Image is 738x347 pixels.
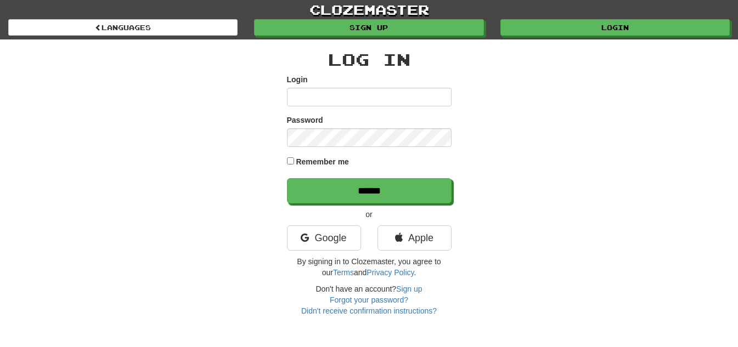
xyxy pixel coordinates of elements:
[301,306,437,315] a: Didn't receive confirmation instructions?
[287,50,452,69] h2: Log In
[500,19,730,36] a: Login
[367,268,414,277] a: Privacy Policy
[287,283,452,316] div: Don't have an account?
[330,295,408,304] a: Forgot your password?
[333,268,354,277] a: Terms
[396,285,422,293] a: Sign up
[254,19,483,36] a: Sign up
[287,256,452,278] p: By signing in to Clozemaster, you agree to our and .
[378,225,452,251] a: Apple
[287,115,323,126] label: Password
[287,209,452,220] p: or
[287,74,308,85] label: Login
[287,225,361,251] a: Google
[296,156,349,167] label: Remember me
[8,19,238,36] a: Languages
